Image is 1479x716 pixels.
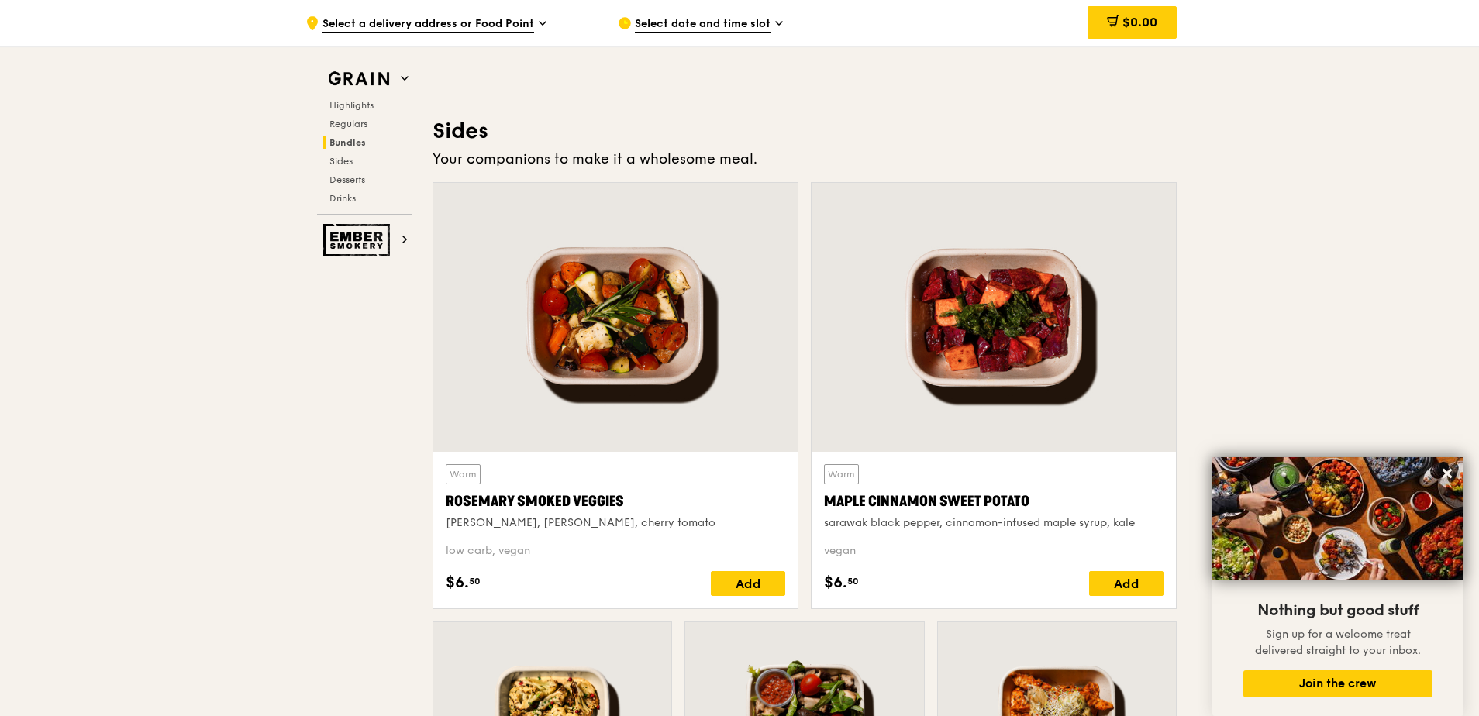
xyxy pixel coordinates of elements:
[1255,628,1421,657] span: Sign up for a welcome treat delivered straight to your inbox.
[824,491,1164,512] div: Maple Cinnamon Sweet Potato
[1212,457,1463,580] img: DSC07876-Edit02-Large.jpeg
[322,16,534,33] span: Select a delivery address or Food Point
[446,571,469,594] span: $6.
[433,148,1177,170] div: Your companions to make it a wholesome meal.
[469,575,481,587] span: 50
[824,543,1164,559] div: vegan
[1257,601,1419,620] span: Nothing but good stuff
[329,100,374,111] span: Highlights
[824,515,1164,531] div: sarawak black pepper, cinnamon-infused maple syrup, kale
[329,174,365,185] span: Desserts
[824,464,859,484] div: Warm
[323,65,395,93] img: Grain web logo
[1122,15,1157,29] span: $0.00
[329,137,366,148] span: Bundles
[446,491,785,512] div: Rosemary Smoked Veggies
[329,119,367,129] span: Regulars
[1089,571,1164,596] div: Add
[1435,461,1460,486] button: Close
[323,224,395,256] img: Ember Smokery web logo
[824,571,847,594] span: $6.
[433,117,1177,145] h3: Sides
[446,464,481,484] div: Warm
[635,16,771,33] span: Select date and time slot
[329,156,353,167] span: Sides
[711,571,785,596] div: Add
[446,515,785,531] div: [PERSON_NAME], [PERSON_NAME], cherry tomato
[1243,670,1432,697] button: Join the crew
[847,575,859,587] span: 50
[329,193,356,204] span: Drinks
[446,543,785,559] div: low carb, vegan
